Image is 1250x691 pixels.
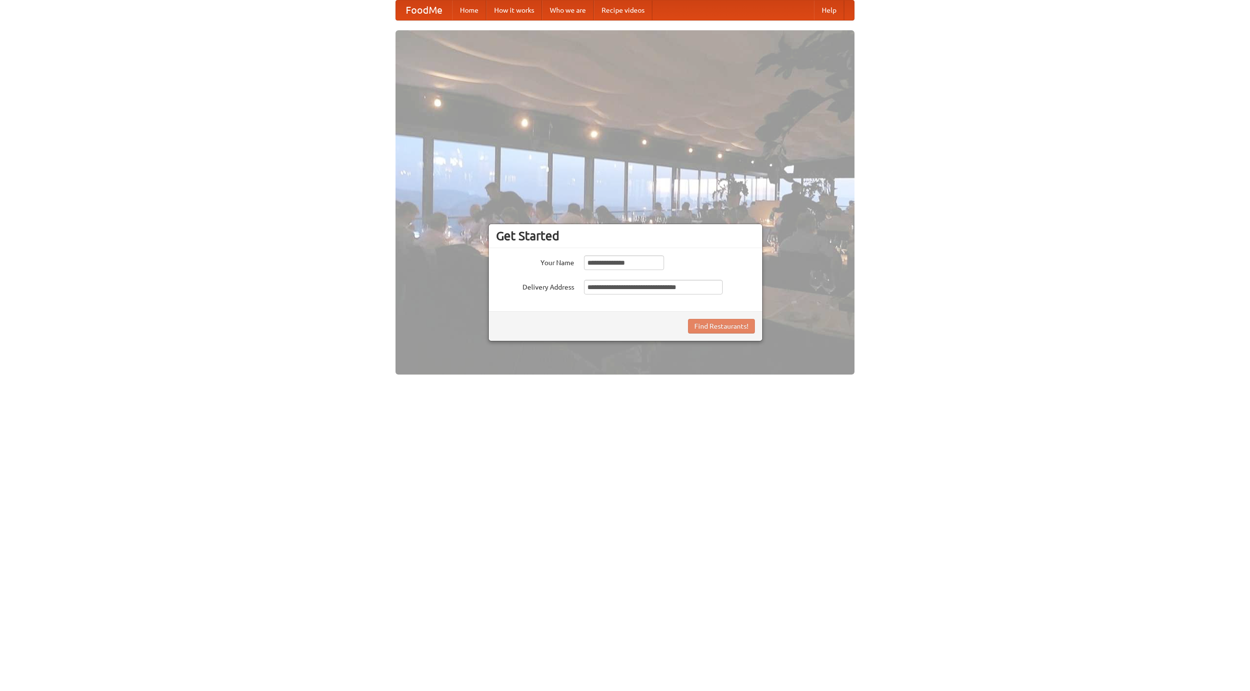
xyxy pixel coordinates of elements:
a: Who we are [542,0,594,20]
a: How it works [486,0,542,20]
a: Help [814,0,844,20]
label: Your Name [496,255,574,268]
a: Home [452,0,486,20]
a: Recipe videos [594,0,652,20]
label: Delivery Address [496,280,574,292]
a: FoodMe [396,0,452,20]
button: Find Restaurants! [688,319,755,334]
h3: Get Started [496,229,755,243]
